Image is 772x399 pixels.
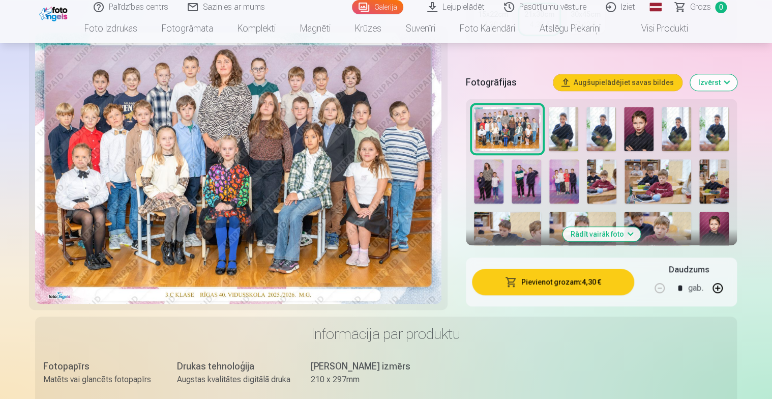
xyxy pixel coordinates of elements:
div: [PERSON_NAME] izmērs [311,359,424,374]
div: gab. [688,276,703,300]
span: 0 [715,2,727,13]
button: Pievienot grozam:4,30 € [472,269,634,295]
button: Izvērst [690,74,737,91]
div: Matēts vai glancēts fotopapīrs [43,374,157,386]
button: Augšupielādējiet savas bildes [553,74,682,91]
a: Magnēti [288,14,343,43]
div: 210 x 297mm [311,374,424,386]
button: Rādīt vairāk foto [562,227,640,241]
div: Fotopapīrs [43,359,157,374]
span: Grozs [690,1,711,13]
h3: Informācija par produktu [43,325,729,343]
a: Visi produkti [613,14,700,43]
img: /fa1 [39,4,70,21]
h5: Daudzums [668,264,708,276]
a: Komplekti [225,14,288,43]
h5: Fotogrāfijas [466,75,545,90]
a: Fotogrāmata [150,14,225,43]
a: Atslēgu piekariņi [527,14,613,43]
a: Krūzes [343,14,394,43]
a: Suvenīri [394,14,448,43]
a: Foto izdrukas [72,14,150,43]
div: Augstas kvalitātes digitālā druka [177,374,290,386]
div: Drukas tehnoloģija [177,359,290,374]
a: Foto kalendāri [448,14,527,43]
